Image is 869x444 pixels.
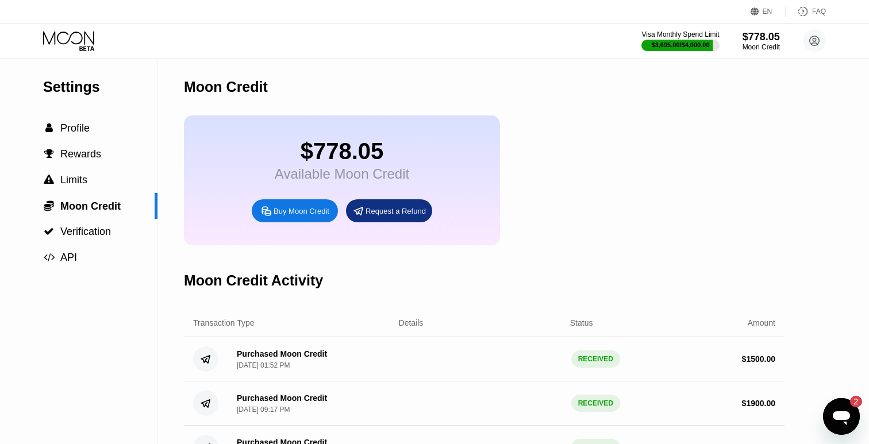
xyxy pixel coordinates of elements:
[43,149,55,159] div: 
[44,252,55,262] span: 
[275,138,409,164] div: $778.05
[60,200,121,212] span: Moon Credit
[812,7,826,16] div: FAQ
[743,31,780,51] div: $778.05Moon Credit
[237,361,290,369] div: [DATE] 01:52 PM
[44,226,54,237] span: 
[823,398,860,435] iframe: Button to launch messaging window, 2 unread messages
[60,252,77,263] span: API
[742,399,775,408] div: $ 1900.00
[60,226,111,237] span: Verification
[571,395,620,412] div: RECEIVED
[43,123,55,133] div: 
[274,206,329,216] div: Buy Moon Credit
[184,272,323,289] div: Moon Credit Activity
[60,174,87,186] span: Limits
[399,318,424,327] div: Details
[366,206,426,216] div: Request a Refund
[45,123,53,133] span: 
[743,31,780,43] div: $778.05
[44,149,54,159] span: 
[43,252,55,262] div: 
[839,396,862,407] iframe: Number of unread messages
[742,354,775,364] div: $ 1500.00
[60,122,90,134] span: Profile
[346,199,432,222] div: Request a Refund
[237,406,290,414] div: [DATE] 09:17 PM
[43,79,157,95] div: Settings
[641,30,719,51] div: Visa Monthly Spend Limit$3,695.00/$4,000.00
[237,349,327,358] div: Purchased Moon Credit
[743,43,780,51] div: Moon Credit
[751,6,786,17] div: EN
[193,318,255,327] div: Transaction Type
[44,200,54,211] span: 
[570,318,593,327] div: Status
[43,226,55,237] div: 
[237,393,327,403] div: Purchased Moon Credit
[43,200,55,211] div: 
[641,30,719,38] div: Visa Monthly Spend Limit
[748,318,775,327] div: Amount
[571,350,620,368] div: RECEIVED
[43,175,55,185] div: 
[763,7,772,16] div: EN
[184,79,268,95] div: Moon Credit
[652,41,710,48] div: $3,695.00 / $4,000.00
[44,175,54,185] span: 
[275,166,409,182] div: Available Moon Credit
[60,148,101,160] span: Rewards
[252,199,338,222] div: Buy Moon Credit
[786,6,826,17] div: FAQ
